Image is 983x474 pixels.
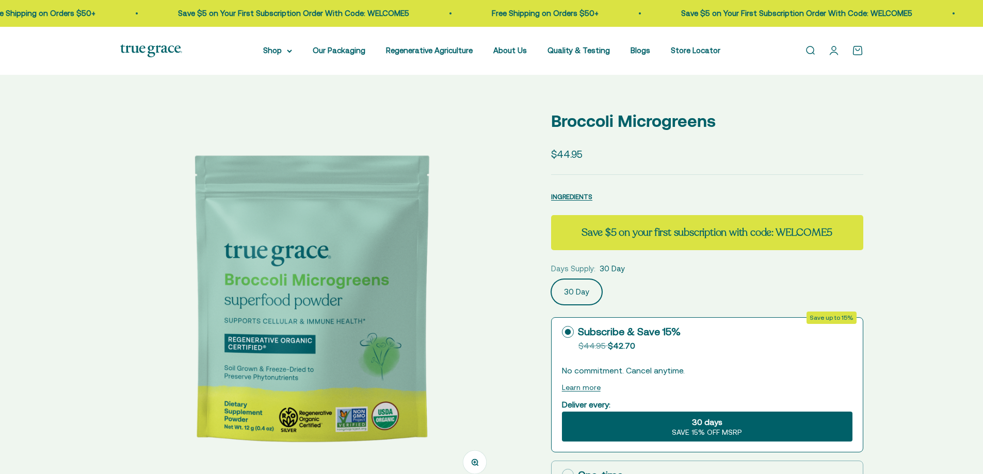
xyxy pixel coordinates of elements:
[551,193,592,201] span: INGREDIENTS
[313,46,365,55] a: Our Packaging
[600,263,625,275] span: 30 Day
[491,9,598,18] a: Free Shipping on Orders $50+
[551,190,592,203] button: INGREDIENTS
[177,7,408,20] p: Save $5 on Your First Subscription Order With Code: WELCOME5
[680,7,911,20] p: Save $5 on Your First Subscription Order With Code: WELCOME5
[631,46,650,55] a: Blogs
[671,46,720,55] a: Store Locator
[493,46,527,55] a: About Us
[551,146,583,162] sale-price: $44.95
[582,225,832,239] strong: Save $5 on your first subscription with code: WELCOME5
[551,108,863,134] p: Broccoli Microgreens
[263,44,292,57] summary: Shop
[551,263,595,275] legend: Days Supply:
[547,46,610,55] a: Quality & Testing
[386,46,473,55] a: Regenerative Agriculture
